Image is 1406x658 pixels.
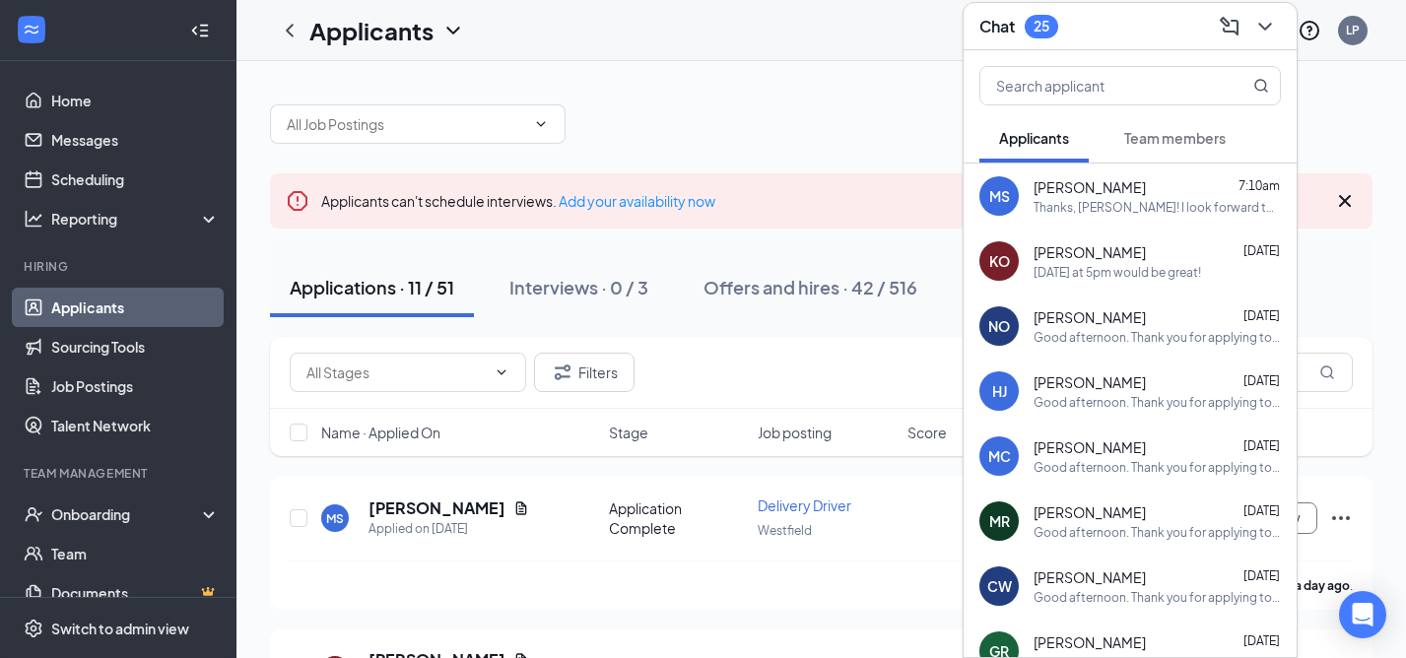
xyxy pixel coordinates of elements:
div: MS [326,510,344,527]
span: [DATE] [1243,633,1280,648]
span: [DATE] [1243,503,1280,518]
span: [DATE] [1243,243,1280,258]
a: Talent Network [51,406,220,445]
span: [PERSON_NAME] [1034,177,1146,197]
svg: QuestionInfo [1298,19,1321,42]
span: [PERSON_NAME] [1034,502,1146,522]
svg: Settings [24,619,43,638]
span: Applicants [999,129,1069,147]
div: Applied on [DATE] [368,519,529,539]
div: Application Complete [609,498,747,538]
span: [PERSON_NAME] [1034,307,1146,327]
div: Good afternoon. Thank you for applying to work at [DEMOGRAPHIC_DATA][GEOGRAPHIC_DATA]-A [GEOGRAPH... [1034,524,1281,541]
span: [DATE] [1243,438,1280,453]
button: Filter Filters [534,353,635,392]
svg: MagnifyingGlass [1253,78,1269,94]
span: [DATE] [1243,373,1280,388]
div: NO [988,316,1010,336]
div: Good afternoon. Thank you for applying to work at [DEMOGRAPHIC_DATA][GEOGRAPHIC_DATA]-A [GEOGRAPH... [1034,394,1281,411]
div: Offers and hires · 42 / 516 [703,275,917,299]
a: Job Postings [51,366,220,406]
svg: Filter [551,361,574,384]
a: Team [51,534,220,573]
div: Hiring [24,258,216,275]
span: Team members [1124,129,1226,147]
span: [PERSON_NAME] [1034,437,1146,457]
a: Messages [51,120,220,160]
h1: Applicants [309,14,434,47]
div: Onboarding [51,504,203,524]
a: Applicants [51,288,220,327]
div: LP [1346,22,1360,38]
svg: WorkstreamLogo [22,20,41,39]
span: Score [907,423,947,442]
div: Thanks, [PERSON_NAME]! I look forward to seeing you [DATE] at 4pm. [1034,199,1281,216]
svg: Ellipses [1329,506,1353,530]
div: Team Management [24,465,216,482]
span: Delivery Driver [758,496,851,514]
span: [DATE] [1243,568,1280,583]
a: Sourcing Tools [51,327,220,366]
a: Home [51,81,220,120]
svg: ChevronDown [494,364,509,380]
span: [PERSON_NAME] [1034,372,1146,392]
svg: Error [286,189,309,213]
svg: UserCheck [24,504,43,524]
input: All Job Postings [287,113,525,135]
span: [PERSON_NAME] [1034,567,1146,587]
span: Westfield [758,523,812,538]
svg: MagnifyingGlass [1319,364,1335,380]
button: ComposeMessage [1214,11,1245,42]
svg: ChevronDown [533,116,549,132]
svg: Cross [1333,189,1357,213]
div: HJ [992,381,1007,401]
div: MC [988,446,1011,466]
span: [PERSON_NAME] [1034,242,1146,262]
span: Job posting [758,423,832,442]
span: Applicants can't schedule interviews. [321,192,715,210]
svg: Document [513,500,529,516]
input: All Stages [306,362,486,383]
a: DocumentsCrown [51,573,220,613]
svg: ChevronDown [1253,15,1277,38]
span: [DATE] [1243,308,1280,323]
div: 25 [1034,18,1049,34]
b: a day ago [1295,578,1350,593]
h5: [PERSON_NAME] [368,497,505,519]
span: [PERSON_NAME] [1034,632,1146,652]
div: Good afternoon. Thank you for applying to work at [DEMOGRAPHIC_DATA][GEOGRAPHIC_DATA]-A [GEOGRAPH... [1034,329,1281,346]
div: Reporting [51,209,221,229]
svg: ChevronLeft [278,19,301,42]
div: [DATE] at 5pm would be great! [1034,264,1201,281]
div: Good afternoon. Thank you for applying to work at [DEMOGRAPHIC_DATA][GEOGRAPHIC_DATA]-A [GEOGRAPH... [1034,589,1281,606]
div: MS [989,186,1010,206]
div: Good afternoon. Thank you for applying to work at [DEMOGRAPHIC_DATA][GEOGRAPHIC_DATA]-A [GEOGRAPH... [1034,459,1281,476]
a: Scheduling [51,160,220,199]
svg: ChevronDown [441,19,465,42]
span: 7:10am [1239,178,1280,193]
h3: Chat [979,16,1015,37]
svg: ComposeMessage [1218,15,1241,38]
div: KO [989,251,1010,271]
span: Stage [609,423,648,442]
span: Name · Applied On [321,423,440,442]
div: Open Intercom Messenger [1339,591,1386,638]
input: Search applicant [980,67,1214,104]
svg: Analysis [24,209,43,229]
button: ChevronDown [1249,11,1281,42]
a: Add your availability now [559,192,715,210]
div: MR [989,511,1010,531]
div: Interviews · 0 / 3 [509,275,648,299]
svg: Collapse [190,21,210,40]
div: CW [987,576,1012,596]
div: Switch to admin view [51,619,189,638]
div: Applications · 11 / 51 [290,275,454,299]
